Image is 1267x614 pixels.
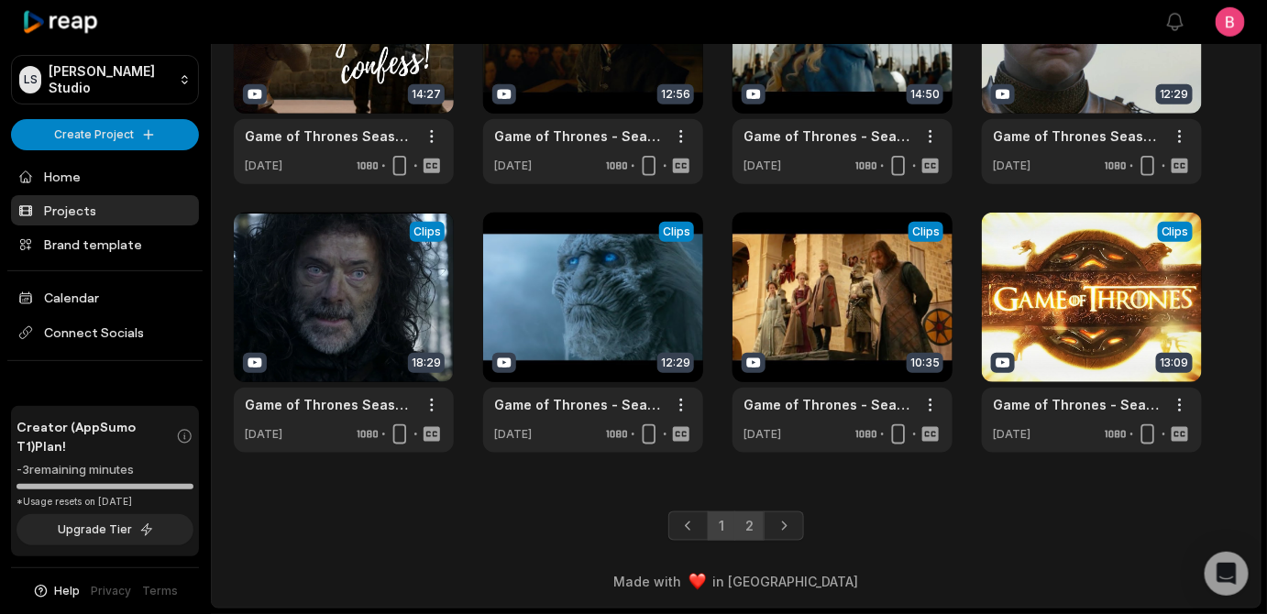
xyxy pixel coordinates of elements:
[245,395,413,414] a: Game of Thrones Season 1 All Fights and Battles Scenes
[11,229,199,259] a: Brand template
[17,461,193,479] div: -3 remaining minutes
[49,63,171,96] p: [PERSON_NAME] Studio
[17,417,176,455] span: Creator (AppSumo T1) Plan!
[17,495,193,509] div: *Usage resets on [DATE]
[228,572,1244,591] div: Made with in [GEOGRAPHIC_DATA]
[55,583,81,599] span: Help
[17,514,193,545] button: Upgrade Tier
[11,316,199,349] span: Connect Socials
[494,126,663,146] a: Game of Thrones - Season 4 - Top 10 Moments
[764,511,804,541] a: Next page
[143,583,179,599] a: Terms
[32,583,81,599] button: Help
[744,126,912,146] a: Game of Thrones - Season 3 - Top 10 Moments
[744,395,912,414] a: Game of Thrones - Season 1 - Top 10 Moments
[734,511,765,541] a: Page 2
[494,395,663,414] a: Game of Thrones - Season 2 - Top 10 Moments
[11,119,199,150] button: Create Project
[689,574,706,590] img: heart emoji
[1205,552,1249,596] div: Open Intercom Messenger
[708,511,735,541] a: Page 1 is your current page
[92,583,132,599] a: Privacy
[668,511,804,541] ul: Pagination
[668,511,709,541] a: Previous page
[245,126,413,146] a: Game of Thrones Season 4 All fights and Battles Scenes
[993,126,1162,146] a: Game of Thrones Season 2 All fights and Battles Scenes
[11,161,199,192] a: Home
[19,66,41,93] div: LS
[11,282,199,312] a: Calendar
[11,195,199,225] a: Projects
[993,395,1162,414] a: Game of Thrones - Season 1 Highlights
